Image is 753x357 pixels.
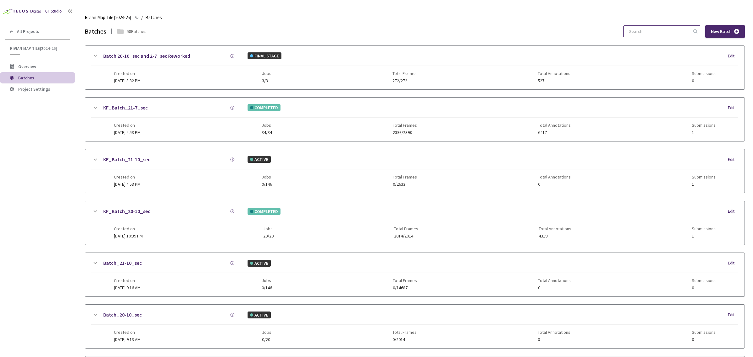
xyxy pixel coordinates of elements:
[85,201,745,245] div: KF_Batch_20-10_secCOMPLETEDEditCreated on[DATE] 10:39 PMJobs20/20Total Frames2014/2014Total Annot...
[692,226,716,231] span: Submissions
[103,259,142,267] a: Batch_21-10_sec
[393,330,417,335] span: Total Frames
[262,174,272,179] span: Jobs
[103,104,148,112] a: KF_Batch_21-7_sec
[114,78,141,83] span: [DATE] 8:32 PM
[711,29,732,34] span: New Batch
[393,78,417,83] span: 272/272
[728,208,738,215] div: Edit
[394,226,418,231] span: Total Frames
[114,123,141,128] span: Created on
[692,174,716,179] span: Submissions
[263,234,274,238] span: 20/20
[692,278,716,283] span: Submissions
[728,157,738,163] div: Edit
[692,182,716,187] span: 1
[85,14,131,21] span: Rivian Map Tile[2024-25]
[103,156,150,163] a: KF_Batch_21-10_sec
[262,78,271,83] span: 3/3
[538,330,570,335] span: Total Annotations
[114,330,141,335] span: Created on
[393,71,417,76] span: Total Frames
[17,29,39,34] span: All Projects
[728,312,738,318] div: Edit
[393,174,417,179] span: Total Frames
[114,233,143,239] span: [DATE] 10:39 PM
[262,330,271,335] span: Jobs
[538,174,571,179] span: Total Annotations
[18,86,50,92] span: Project Settings
[393,130,417,135] span: 2398/2398
[248,260,271,267] div: ACTIVE
[114,71,141,76] span: Created on
[692,234,716,238] span: 1
[103,207,150,215] a: KF_Batch_20-10_sec
[692,285,716,290] span: 0
[114,285,141,290] span: [DATE] 9:16 AM
[18,64,36,69] span: Overview
[114,226,143,231] span: Created on
[394,234,418,238] span: 2014/2014
[728,260,738,266] div: Edit
[248,208,280,215] div: COMPLETED
[248,156,271,163] div: ACTIVE
[273,5,487,12] span: Your account already has an associated password. If you don't remember it, please use the forgot ...
[103,52,190,60] a: Batch 20-10_sec and 2-7_sec Reworked
[539,234,571,238] span: 4319
[625,26,692,37] input: Search
[114,181,141,187] span: [DATE] 4:53 PM
[393,123,417,128] span: Total Frames
[692,71,716,76] span: Submissions
[248,52,281,59] div: FINAL STAGE
[18,75,34,81] span: Batches
[262,182,272,187] span: 0/146
[393,337,417,342] span: 0/2014
[393,278,417,283] span: Total Frames
[145,14,162,21] span: Batches
[538,123,571,128] span: Total Annotations
[85,305,745,348] div: Batch_20-10_secACTIVEEditCreated on[DATE] 9:13 AMJobs0/20Total Frames0/2014Total Annotations0Subm...
[114,278,141,283] span: Created on
[538,71,570,76] span: Total Annotations
[248,312,271,318] div: ACTIVE
[127,28,147,35] div: 58 Batches
[85,253,745,296] div: Batch_21-10_secACTIVEEditCreated on[DATE] 9:16 AMJobs0/146Total Frames0/14687Total Annotations0Su...
[114,130,141,135] span: [DATE] 4:53 PM
[262,337,271,342] span: 0/20
[85,98,745,141] div: KF_Batch_21-7_secCOMPLETEDEditCreated on[DATE] 4:53 PMJobs34/34Total Frames2398/2398Total Annotat...
[692,123,716,128] span: Submissions
[538,278,571,283] span: Total Annotations
[538,285,571,290] span: 0
[538,78,570,83] span: 527
[692,337,716,342] span: 0
[45,8,62,14] div: GT Studio
[85,46,745,89] div: Batch 20-10_sec and 2-7_sec ReworkedFINAL STAGEEditCreated on[DATE] 8:32 PMJobs3/3Total Frames272...
[248,104,280,111] div: COMPLETED
[262,278,272,283] span: Jobs
[393,182,417,187] span: 0/2633
[393,285,417,290] span: 0/14687
[114,174,141,179] span: Created on
[538,337,570,342] span: 0
[538,130,571,135] span: 6417
[692,130,716,135] span: 1
[262,123,272,128] span: Jobs
[262,285,272,290] span: 0/146
[141,14,143,21] li: /
[262,130,272,135] span: 34/34
[692,78,716,83] span: 0
[538,182,571,187] span: 0
[103,311,142,319] a: Batch_20-10_sec
[114,337,141,342] span: [DATE] 9:13 AM
[728,105,738,111] div: Edit
[539,226,571,231] span: Total Annotations
[692,330,716,335] span: Submissions
[263,226,274,231] span: Jobs
[85,149,745,193] div: KF_Batch_21-10_secACTIVEEditCreated on[DATE] 4:53 PMJobs0/146Total Frames0/2633Total Annotations0...
[262,71,271,76] span: Jobs
[10,46,66,51] span: Rivian Map Tile[2024-25]
[85,26,106,36] div: Batches
[266,7,271,12] span: info-circle
[728,53,738,59] div: Edit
